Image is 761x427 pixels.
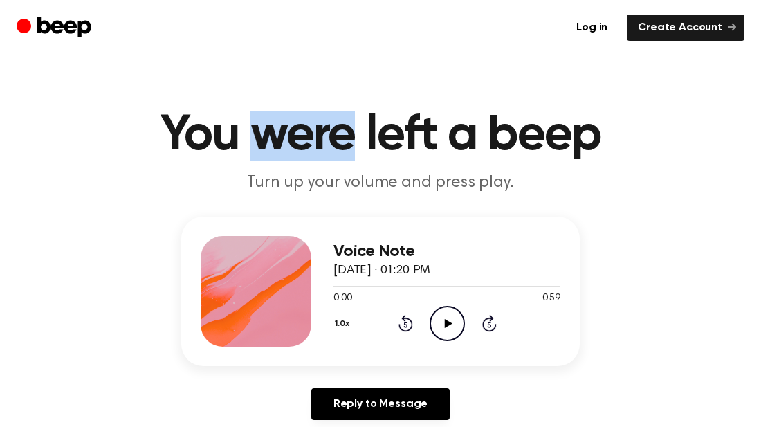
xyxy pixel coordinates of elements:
span: [DATE] · 01:20 PM [333,264,430,277]
a: Reply to Message [311,388,450,420]
h1: You were left a beep [26,111,735,161]
span: 0:00 [333,291,351,306]
span: 0:59 [542,291,560,306]
button: 1.0x [333,312,355,336]
a: Log in [565,15,618,41]
h3: Voice Note [333,242,560,261]
p: Turn up your volume and press play. [115,172,646,194]
a: Beep [17,15,95,42]
a: Create Account [627,15,744,41]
